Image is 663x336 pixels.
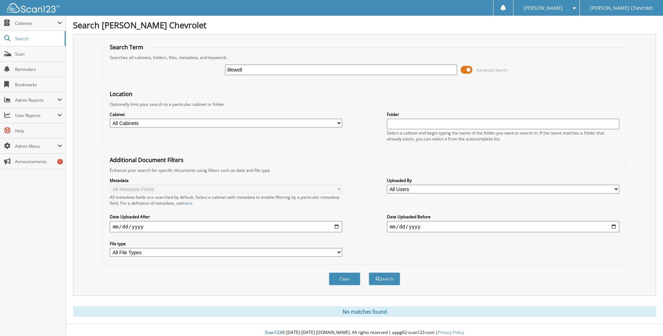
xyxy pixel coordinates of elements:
div: All metadata fields are searched by default. Select a cabinet with metadata to enable filtering b... [110,194,342,206]
span: Announcements [15,159,62,165]
button: Search [369,272,400,285]
a: Privacy Policy [438,329,464,335]
label: Uploaded By [387,177,619,183]
span: Advanced Search [476,67,507,73]
span: Scan [15,51,62,57]
span: User Reports [15,112,57,118]
span: Admin Menu [15,143,57,149]
a: here [183,200,192,206]
legend: Search Term [106,43,147,51]
span: Admin Reports [15,97,57,103]
span: Help [15,128,62,134]
button: Clear [329,272,360,285]
label: Date Uploaded After [110,214,342,220]
div: Searches all cabinets, folders, files, metadata, and keywords [106,54,622,60]
span: Scan123 [265,329,282,335]
span: Bookmarks [15,82,62,88]
div: Optionally limit your search to a particular cabinet or folder [106,101,622,107]
span: Search [15,36,61,42]
img: scan123-logo-white.svg [7,3,59,13]
div: No matches found [73,306,656,317]
span: [PERSON_NAME] [524,6,563,10]
span: Reminders [15,66,62,72]
label: Date Uploaded Before [387,214,619,220]
div: Enhance your search for specific documents using filters such as date and file type. [106,167,622,173]
label: Folder [387,111,619,117]
div: Select a cabinet and begin typing the name of the folder you want to search in. If the name match... [387,130,619,142]
span: [PERSON_NAME] Chevrolet [590,6,653,10]
label: File type [110,241,342,247]
div: 1 [57,159,63,165]
span: Cabinets [15,20,57,26]
input: end [387,221,619,232]
label: Cabinet [110,111,342,117]
input: start [110,221,342,232]
legend: Location [106,90,136,98]
legend: Additional Document Filters [106,156,187,164]
label: Metadata [110,177,342,183]
h1: Search [PERSON_NAME] Chevrolet [73,19,656,31]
